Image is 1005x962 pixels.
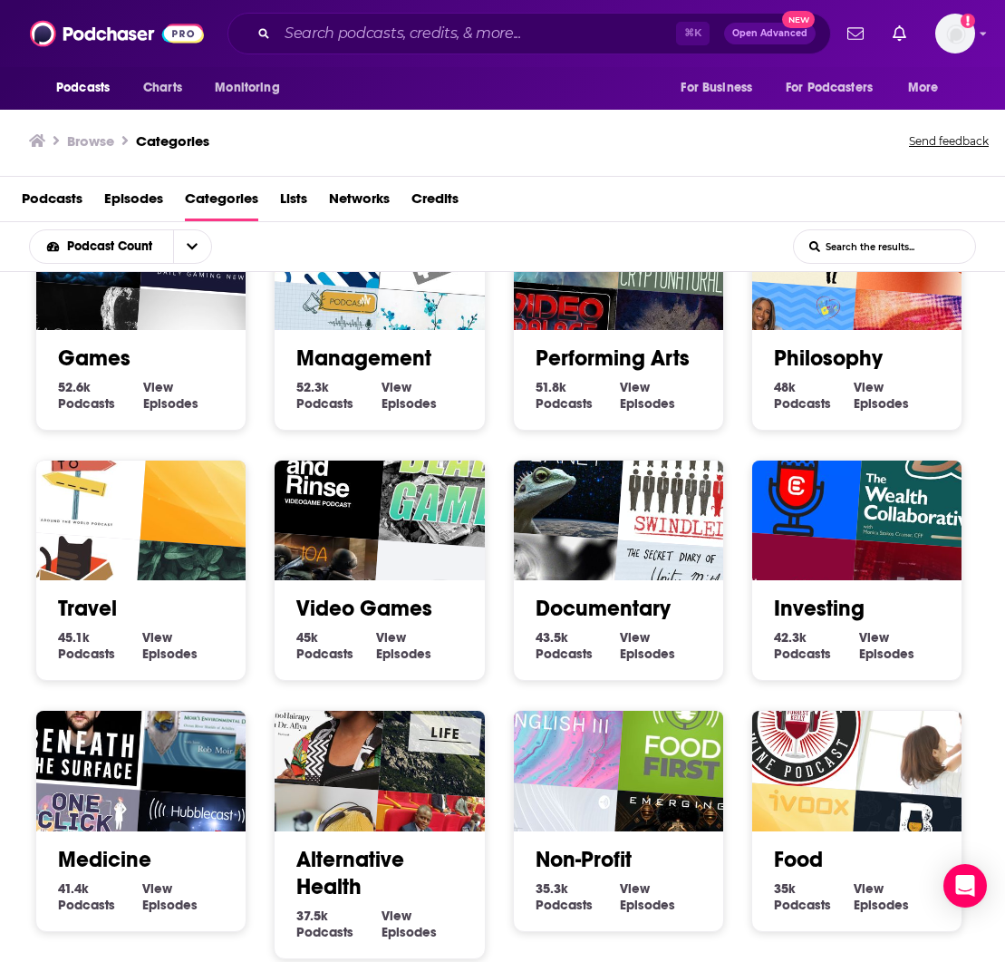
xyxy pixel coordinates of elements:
[668,71,775,105] button: open menu
[376,629,462,662] a: View Video Games Episodes
[854,395,909,412] span: Episodes
[185,184,258,221] span: Categories
[58,880,142,913] a: 41.4k Medicine Podcasts
[142,880,224,913] a: View Medicine Episodes
[859,629,889,646] span: View
[58,629,90,646] span: 45.1k
[732,29,807,38] span: Open Advanced
[382,379,462,412] a: View Management Episodes
[536,379,620,412] a: 51.8k Performing Arts Podcasts
[620,629,650,646] span: View
[854,379,884,395] span: View
[296,379,329,395] span: 52.3k
[67,132,114,150] h3: Browse
[14,656,149,790] img: Stories of Men: Beneath the Surface
[774,629,807,646] span: 42.3k
[382,908,463,940] a: View Alternative Health Episodes
[536,880,621,913] a: 35.3k Non-Profit Podcasts
[296,924,353,940] span: Podcasts
[382,924,437,940] span: Episodes
[142,629,172,646] span: View
[536,897,593,913] span: Podcasts
[253,404,387,539] div: The Cane and Rinse videogame podcast
[382,379,411,395] span: View
[943,864,987,908] div: Open Intercom Messenger
[786,75,873,101] span: For Podcasters
[904,129,994,154] button: Send feedback
[774,395,831,412] span: Podcasts
[56,75,110,101] span: Podcasts
[730,656,865,790] div: The Best 5 Minute Wine Podcast
[536,880,568,897] span: 35.3k
[382,395,437,412] span: Episodes
[22,184,82,221] a: Podcasts
[382,908,411,924] span: View
[376,629,406,646] span: View
[536,846,632,873] a: Non-Profit
[296,595,432,622] a: Video Games
[774,71,899,105] button: open menu
[774,629,859,662] a: 42.3k Investing Podcasts
[140,665,274,799] div: Moir’s Environmental Dialogues
[774,646,831,662] span: Podcasts
[142,646,198,662] span: Episodes
[774,880,796,897] span: 35k
[774,880,854,913] a: 35k Food Podcasts
[617,665,751,799] img: Food First
[142,897,198,913] span: Episodes
[202,71,303,105] button: open menu
[859,629,940,662] a: View Investing Episodes
[935,14,975,53] button: Show profile menu
[895,71,962,105] button: open menu
[296,629,376,662] a: 45k Video Games Podcasts
[58,379,143,412] a: 52.6k Games Podcasts
[620,880,701,913] a: View Non-Profit Episodes
[854,379,940,412] a: View Philosophy Episodes
[296,646,353,662] span: Podcasts
[536,646,593,662] span: Podcasts
[855,665,990,799] img: 今日は、なに食べる？
[676,22,710,45] span: ⌘ K
[43,71,133,105] button: open menu
[620,646,675,662] span: Episodes
[491,656,625,790] img: INGLISH I / UNIT 6
[296,908,381,940] a: 37.5k Alternative Health Podcasts
[277,19,676,48] input: Search podcasts, credits, & more...
[29,229,240,264] h2: Choose List sort
[143,379,224,412] a: View Games Episodes
[58,595,117,622] a: Travel
[411,184,459,221] span: Credits
[58,345,130,372] a: Games
[104,184,163,221] span: Episodes
[724,23,816,44] button: Open AdvancedNew
[681,75,752,101] span: For Business
[131,71,193,105] a: Charts
[14,404,149,539] div: Take Me To Travel Podcast
[378,413,512,548] img: Dead Game Podcast
[774,379,854,412] a: 48k Philosophy Podcasts
[491,404,625,539] div: Sentient Planet
[536,629,568,646] span: 43.5k
[143,75,182,101] span: Charts
[885,18,913,49] a: Show notifications dropdown
[58,846,151,873] a: Medicine
[855,413,990,548] img: The Wealth Collaborative
[854,897,909,913] span: Episodes
[30,240,173,253] button: open menu
[215,75,279,101] span: Monitoring
[58,629,142,662] a: 45.1k Travel Podcasts
[136,132,209,150] a: Categories
[620,897,675,913] span: Episodes
[253,656,387,790] img: PsychoHairapy with Dr. Afiya
[140,413,274,548] img: billibryan
[620,880,650,897] span: View
[536,345,690,372] a: Performing Arts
